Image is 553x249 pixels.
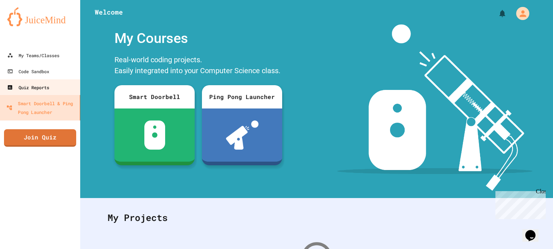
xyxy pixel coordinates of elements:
img: logo-orange.svg [7,7,73,26]
div: My Teams/Classes [7,51,59,60]
div: My Projects [100,203,533,232]
div: Smart Doorbell [114,85,195,108]
iframe: chat widget [492,188,546,219]
iframe: chat widget [522,220,546,242]
div: Smart Doorbell & Ping Pong Launcher [6,99,77,116]
div: My Account [509,5,531,22]
div: My Courses [111,24,286,52]
a: Join Quiz [4,129,76,147]
div: Real-world coding projects. Easily integrated into your Computer Science class. [111,52,286,80]
div: Code Sandbox [7,67,49,76]
div: Chat with us now!Close [3,3,50,46]
img: sdb-white.svg [144,120,165,150]
img: banner-image-my-projects.png [337,24,533,191]
img: ppl-with-ball.png [226,120,258,150]
div: My Notifications [484,7,509,20]
div: Quiz Reports [7,83,49,92]
div: Ping Pong Launcher [202,85,282,108]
